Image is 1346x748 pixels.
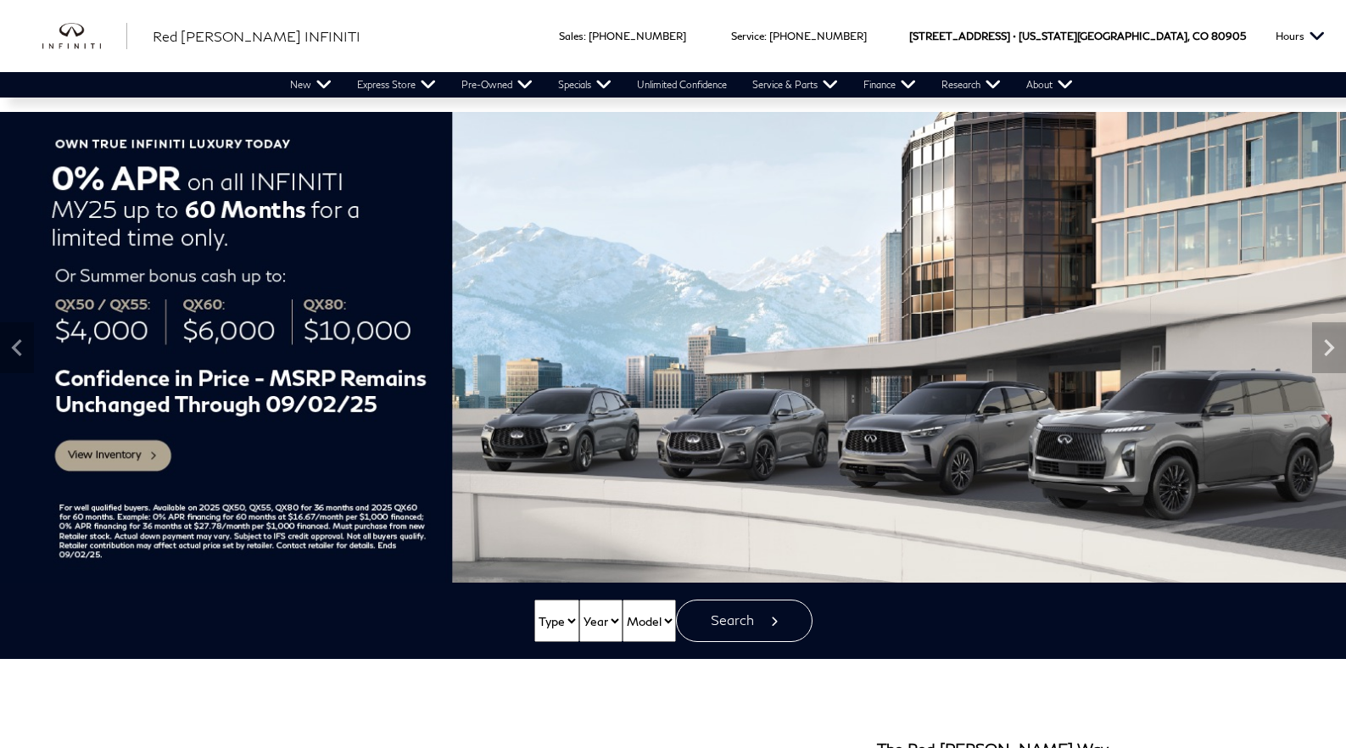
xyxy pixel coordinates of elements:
a: Pre-Owned [449,72,545,98]
img: INFINITI [42,23,127,50]
a: [PHONE_NUMBER] [589,30,686,42]
a: Research [929,72,1014,98]
a: [PHONE_NUMBER] [769,30,867,42]
nav: Main Navigation [277,72,1086,98]
button: Search [676,600,813,642]
a: Red [PERSON_NAME] INFINITI [153,26,360,47]
a: About [1014,72,1086,98]
span: : [764,30,767,42]
span: Sales [559,30,584,42]
a: Finance [851,72,929,98]
a: infiniti [42,23,127,50]
a: Unlimited Confidence [624,72,740,98]
span: : [584,30,586,42]
select: Vehicle Year [579,600,623,642]
select: Vehicle Type [534,600,579,642]
a: Specials [545,72,624,98]
span: Red [PERSON_NAME] INFINITI [153,28,360,44]
a: Express Store [344,72,449,98]
span: Service [731,30,764,42]
a: [STREET_ADDRESS] • [US_STATE][GEOGRAPHIC_DATA], CO 80905 [909,30,1246,42]
a: Service & Parts [740,72,851,98]
a: New [277,72,344,98]
select: Vehicle Model [623,600,676,642]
